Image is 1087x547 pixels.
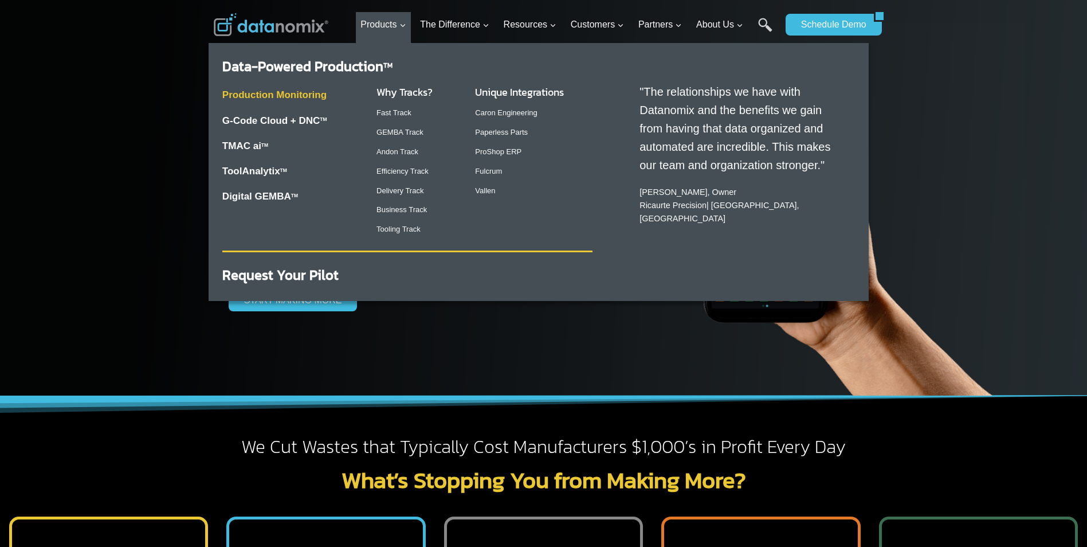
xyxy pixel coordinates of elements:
img: Datanomix [214,13,328,36]
a: Delivery Track [376,186,423,195]
span: Customers [571,17,624,32]
sup: TM [291,193,298,198]
p: [PERSON_NAME], Owner | [GEOGRAPHIC_DATA], [GEOGRAPHIC_DATA] [639,186,843,225]
a: ProShop ERP [475,147,521,156]
a: Schedule Demo [786,14,874,36]
a: Request Your Pilot [222,265,339,285]
iframe: Chat Widget [1030,492,1087,547]
span: Partners [638,17,682,32]
span: State/Region [258,142,302,152]
a: Efficiency Track [376,167,429,175]
p: "The relationships we have with Datanomix and the benefits we gain from having that data organize... [639,83,843,174]
h2: What’s Stopping You from Making More? [214,468,874,491]
a: GEMBA Track [376,128,423,136]
a: Ricaurte Precision [639,201,707,210]
span: Phone number [258,48,309,58]
a: Business Track [376,205,427,214]
a: G-Code Cloud + DNCTM [222,115,327,126]
a: Search [758,18,772,44]
sup: TM [261,142,268,148]
span: Last Name [258,1,295,11]
a: Paperless Parts [475,128,528,136]
a: Terms [128,256,146,264]
a: Andon Track [376,147,418,156]
a: Caron Engineering [475,108,537,117]
a: Data-Powered ProductionTM [222,56,393,76]
a: Fulcrum [475,167,502,175]
a: ToolAnalytix [222,166,280,177]
span: Resources [504,17,556,32]
a: TMAC aiTM [222,140,268,151]
a: TM [280,167,287,173]
a: Privacy Policy [156,256,193,264]
a: Vallen [475,186,495,195]
a: Tooling Track [376,225,421,233]
sup: TM [320,116,327,122]
span: About Us [696,17,743,32]
span: Products [360,17,406,32]
span: The Difference [420,17,489,32]
a: Why Tracks? [376,84,433,100]
a: Fast Track [376,108,411,117]
h3: Unique Integrations [475,84,592,100]
a: Production Monitoring [222,89,327,100]
nav: Primary Navigation [356,6,780,44]
a: Digital GEMBATM [222,191,298,202]
h2: We Cut Wastes that Typically Cost Manufacturers $1,000’s in Profit Every Day [214,435,874,459]
sup: TM [383,60,393,71]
